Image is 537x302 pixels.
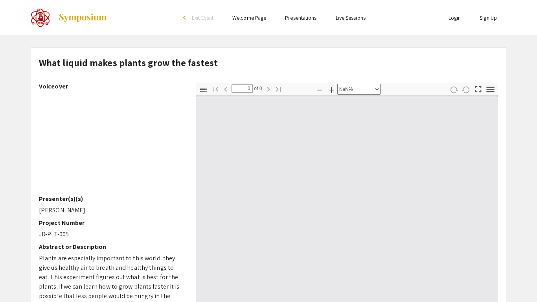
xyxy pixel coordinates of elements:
[484,84,497,95] button: Tools
[31,8,107,28] a: The 2022 CoorsTek Denver Metro Regional Science and Engineering Fair
[272,83,285,94] button: Go to Last Page
[337,84,381,95] select: Zoom
[39,56,218,69] strong: What liquid makes plants grow the fastest
[183,15,188,20] div: arrow_back_ios
[447,84,461,95] button: Rotate Clockwise
[39,83,184,90] h2: Voiceover
[313,84,326,95] button: Zoom Out
[39,219,184,226] h2: Project Number
[325,84,338,95] button: Zoom In
[39,206,184,215] p: [PERSON_NAME]
[232,84,253,93] input: Page
[197,84,210,95] button: Toggle Sidebar
[232,14,266,21] a: Welcome Page
[39,195,184,203] h2: Presenter(s)(s)
[58,13,107,22] img: Symposium by ForagerOne
[219,83,232,94] button: Previous Page
[285,14,316,21] a: Presentations
[472,83,485,94] button: Switch to Presentation Mode
[39,230,184,239] p: JR-PLT-005
[460,84,473,95] button: Rotate Counterclockwise
[192,14,213,21] span: Exit Event
[253,84,262,93] span: of 0
[31,8,50,28] img: The 2022 CoorsTek Denver Metro Regional Science and Engineering Fair
[209,83,223,94] button: Go to First Page
[480,14,497,21] a: Sign Up
[39,93,184,195] iframe: A_Pellet_What_liquid_Grows_Plant
[262,83,275,94] button: Next Page
[39,243,184,250] h2: Abstract or Description
[336,14,366,21] a: Live Sessions
[449,14,461,21] a: Login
